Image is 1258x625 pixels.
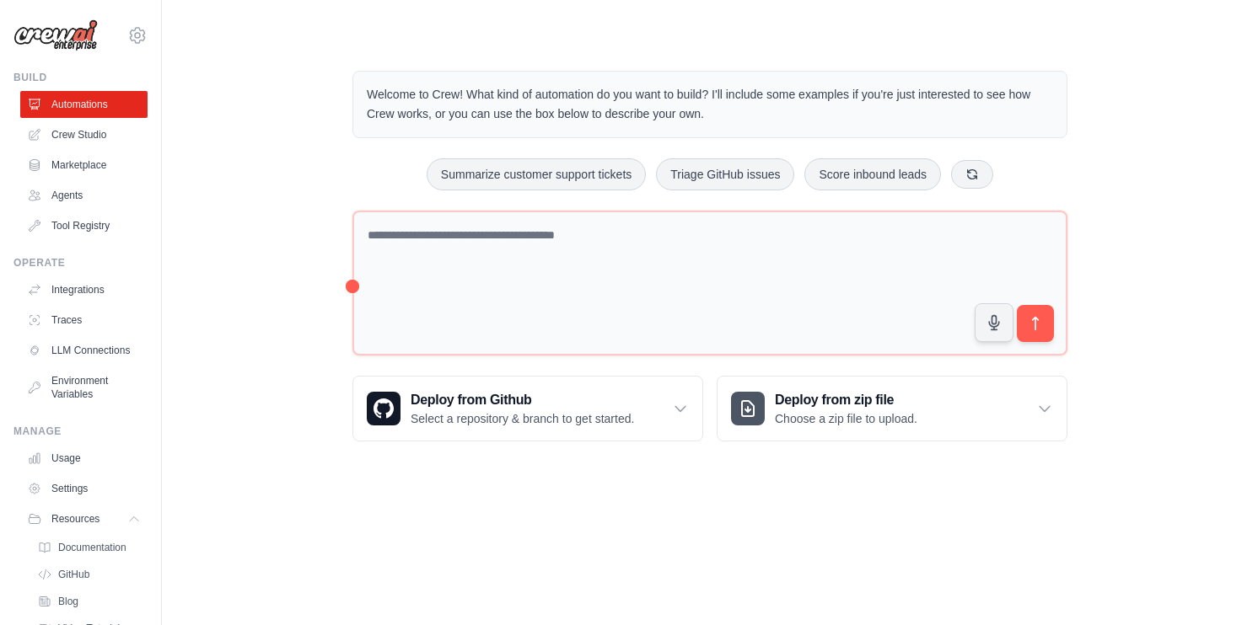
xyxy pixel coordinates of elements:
[20,307,148,334] a: Traces
[20,152,148,179] a: Marketplace
[20,182,148,209] a: Agents
[20,367,148,408] a: Environment Variables
[20,505,148,532] button: Resources
[20,337,148,364] a: LLM Connections
[58,541,126,554] span: Documentation
[20,212,148,239] a: Tool Registry
[20,276,148,303] a: Integrations
[30,563,148,586] a: GitHub
[20,91,148,118] a: Automations
[30,536,148,559] a: Documentation
[427,158,646,190] button: Summarize customer support tickets
[51,512,99,526] span: Resources
[411,390,634,410] h3: Deploy from Github
[775,410,917,427] p: Choose a zip file to upload.
[1174,544,1258,625] div: Widget de chat
[20,121,148,148] a: Crew Studio
[656,158,794,190] button: Triage GitHub issues
[13,19,98,51] img: Logo
[58,568,89,581] span: GitHub
[30,590,148,613] a: Blog
[775,390,917,410] h3: Deploy from zip file
[58,595,78,608] span: Blog
[411,410,634,427] p: Select a repository & branch to get started.
[367,85,1053,124] p: Welcome to Crew! What kind of automation do you want to build? I'll include some examples if you'...
[1174,544,1258,625] iframe: Chat Widget
[13,425,148,438] div: Manage
[13,71,148,84] div: Build
[20,475,148,502] a: Settings
[804,158,941,190] button: Score inbound leads
[20,445,148,472] a: Usage
[13,256,148,270] div: Operate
